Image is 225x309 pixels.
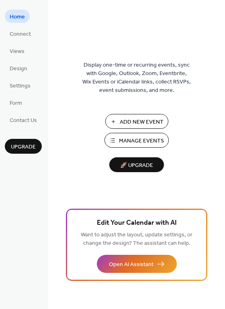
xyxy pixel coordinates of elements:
[81,230,192,249] span: Want to adjust the layout, update settings, or change the design? The assistant can help.
[5,79,35,92] a: Settings
[119,137,164,145] span: Manage Events
[5,44,29,57] a: Views
[120,118,164,126] span: Add New Event
[10,47,25,56] span: Views
[104,133,169,148] button: Manage Events
[105,114,168,129] button: Add New Event
[82,61,191,95] span: Display one-time or recurring events, sync with Google, Outlook, Zoom, Eventbrite, Wix Events or ...
[10,82,31,90] span: Settings
[10,99,22,108] span: Form
[5,113,42,126] a: Contact Us
[97,255,177,273] button: Open AI Assistant
[10,116,37,125] span: Contact Us
[97,218,177,229] span: Edit Your Calendar with AI
[5,139,42,154] button: Upgrade
[114,160,159,171] span: 🚀 Upgrade
[11,143,36,151] span: Upgrade
[10,30,31,39] span: Connect
[109,260,153,269] span: Open AI Assistant
[109,157,164,172] button: 🚀 Upgrade
[5,10,30,23] a: Home
[10,13,25,21] span: Home
[5,96,27,109] a: Form
[5,27,36,40] a: Connect
[10,65,27,73] span: Design
[5,61,32,75] a: Design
